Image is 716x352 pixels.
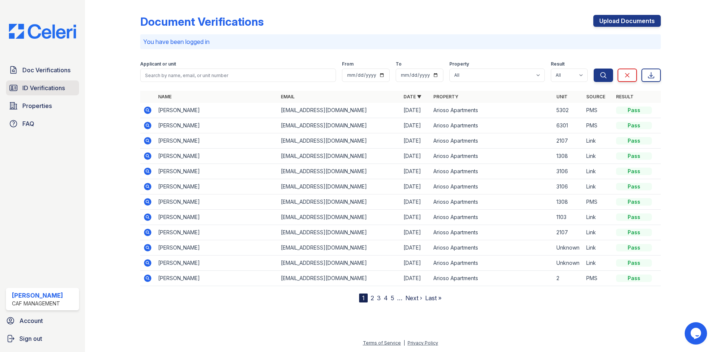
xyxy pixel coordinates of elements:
td: [DATE] [401,103,430,118]
td: [DATE] [401,194,430,210]
a: Account [3,313,82,328]
td: [PERSON_NAME] [155,194,278,210]
td: Link [583,133,613,149]
td: [EMAIL_ADDRESS][DOMAIN_NAME] [278,133,401,149]
label: Result [551,61,565,67]
div: Pass [616,137,652,145]
td: Link [583,164,613,179]
td: Arioso Apartments [430,164,553,179]
td: Arioso Apartments [430,271,553,286]
td: [DATE] [401,179,430,194]
div: Pass [616,259,652,267]
td: [DATE] [401,271,430,286]
td: 5302 [553,103,583,118]
td: 1308 [553,194,583,210]
td: Unknown [553,240,583,256]
a: Properties [6,98,79,113]
td: [DATE] [401,225,430,240]
td: Link [583,225,613,240]
td: [DATE] [401,240,430,256]
a: Terms of Service [363,340,401,346]
td: Arioso Apartments [430,133,553,149]
div: CAF Management [12,300,63,307]
span: Sign out [19,334,42,343]
a: Email [281,94,295,99]
td: [PERSON_NAME] [155,164,278,179]
iframe: chat widget [685,322,709,345]
td: [EMAIL_ADDRESS][DOMAIN_NAME] [278,194,401,210]
div: Pass [616,168,652,175]
div: Document Verifications [140,15,264,28]
div: 1 [359,294,368,302]
div: Pass [616,152,652,160]
td: [EMAIL_ADDRESS][DOMAIN_NAME] [278,240,401,256]
span: FAQ [22,119,34,128]
td: [PERSON_NAME] [155,118,278,133]
span: Doc Verifications [22,66,70,74]
td: [PERSON_NAME] [155,256,278,271]
td: PMS [583,194,613,210]
a: Next › [405,294,422,302]
td: 3106 [553,164,583,179]
td: PMS [583,271,613,286]
td: Arioso Apartments [430,103,553,118]
a: Source [586,94,605,99]
td: Arioso Apartments [430,179,553,194]
td: Unknown [553,256,583,271]
td: Arioso Apartments [430,194,553,210]
td: 6301 [553,118,583,133]
a: Date ▼ [403,94,421,99]
div: | [403,340,405,346]
div: Pass [616,183,652,190]
a: 3 [377,294,381,302]
a: ID Verifications [6,80,79,95]
td: Arioso Apartments [430,256,553,271]
a: Sign out [3,331,82,346]
td: [PERSON_NAME] [155,210,278,225]
td: Link [583,240,613,256]
td: [EMAIL_ADDRESS][DOMAIN_NAME] [278,118,401,133]
label: To [396,61,402,67]
td: [EMAIL_ADDRESS][DOMAIN_NAME] [278,225,401,240]
td: [PERSON_NAME] [155,240,278,256]
td: [PERSON_NAME] [155,149,278,164]
td: Link [583,210,613,225]
div: Pass [616,229,652,236]
td: [EMAIL_ADDRESS][DOMAIN_NAME] [278,103,401,118]
a: Property [433,94,458,99]
a: Privacy Policy [408,340,438,346]
td: [DATE] [401,149,430,164]
a: Unit [556,94,568,99]
td: [PERSON_NAME] [155,271,278,286]
span: Account [19,316,43,325]
td: [DATE] [401,210,430,225]
td: [EMAIL_ADDRESS][DOMAIN_NAME] [278,210,401,225]
span: ID Verifications [22,83,65,92]
td: Link [583,256,613,271]
td: 2107 [553,133,583,149]
a: 5 [391,294,394,302]
td: 3106 [553,179,583,194]
td: [PERSON_NAME] [155,225,278,240]
div: Pass [616,122,652,129]
label: Applicant or unit [140,61,176,67]
a: Name [158,94,172,99]
p: You have been logged in [143,37,658,46]
td: 1308 [553,149,583,164]
span: Properties [22,101,52,110]
td: Link [583,149,613,164]
label: Property [449,61,469,67]
td: Link [583,179,613,194]
td: [DATE] [401,118,430,133]
div: Pass [616,107,652,114]
span: … [397,294,402,302]
a: Last » [425,294,442,302]
div: Pass [616,198,652,206]
td: [EMAIL_ADDRESS][DOMAIN_NAME] [278,271,401,286]
td: 1103 [553,210,583,225]
td: [DATE] [401,133,430,149]
div: Pass [616,244,652,251]
td: Arioso Apartments [430,118,553,133]
a: Upload Documents [593,15,661,27]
